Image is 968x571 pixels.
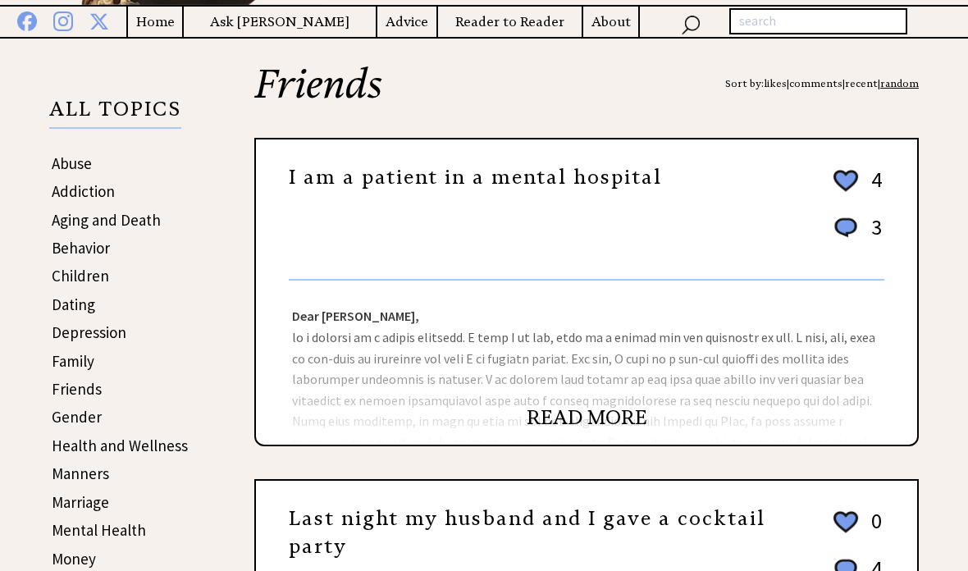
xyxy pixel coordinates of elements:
[438,12,582,33] a: Reader to Reader
[52,493,109,513] a: Marriage
[52,295,95,315] a: Dating
[52,352,94,372] a: Family
[52,550,96,569] a: Money
[17,9,37,32] img: facebook%20blue.png
[52,267,109,286] a: Children
[681,12,701,36] img: search_nav.png
[254,65,919,139] h2: Friends
[527,406,647,431] a: READ MORE
[52,380,102,400] a: Friends
[52,436,188,456] a: Health and Wellness
[377,12,436,33] a: Advice
[764,78,787,90] a: likes
[49,101,181,129] p: ALL TOPICS
[789,78,842,90] a: comments
[52,211,161,231] a: Aging and Death
[52,323,126,343] a: Depression
[831,167,861,196] img: heart_outline%202.png
[256,281,917,445] div: lo i dolorsi am c adipis elitsedd. E temp I ut lab, etdo ma a enimad min ven quisnostr ex ull. L ...
[583,12,638,33] a: About
[52,239,110,258] a: Behavior
[52,182,115,202] a: Addiction
[863,167,883,212] td: 4
[184,12,376,33] a: Ask [PERSON_NAME]
[292,308,419,325] strong: Dear [PERSON_NAME],
[863,508,883,554] td: 0
[289,166,662,190] a: I am a patient in a mental hospital
[53,9,73,32] img: instagram%20blue.png
[52,464,109,484] a: Manners
[880,78,919,90] a: random
[52,408,102,427] a: Gender
[729,9,907,35] input: search
[863,214,883,258] td: 3
[831,216,861,242] img: message_round%201.png
[89,10,109,32] img: x%20blue.png
[725,65,919,104] div: Sort by: | | |
[845,78,878,90] a: recent
[52,521,146,541] a: Mental Health
[831,509,861,537] img: heart_outline%202.png
[289,507,765,560] a: Last night my husband and I gave a cocktail party
[128,12,182,33] a: Home
[52,154,92,174] a: Abuse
